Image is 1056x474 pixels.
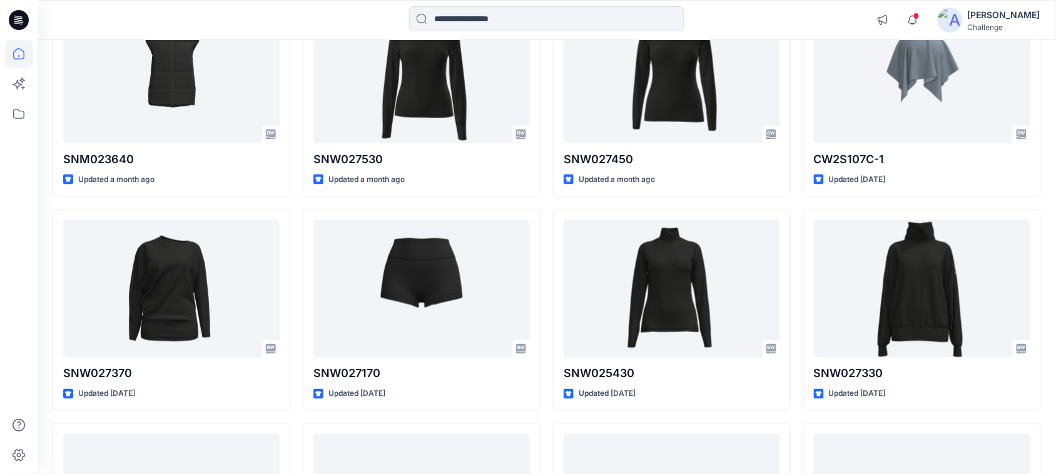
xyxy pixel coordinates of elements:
div: Challenge [968,23,1040,32]
a: SNW027450 [564,6,780,143]
p: Updated [DATE] [579,388,636,401]
a: SNW025430 [564,220,780,358]
p: SNM023640 [63,151,280,168]
img: avatar [938,8,963,33]
p: SNW025430 [564,365,780,383]
a: SNW027170 [313,220,530,358]
p: Updated [DATE] [829,388,886,401]
a: SNW027370 [63,220,280,358]
p: Updated a month ago [328,173,405,186]
a: SNM023640 [63,6,280,143]
p: SNW027170 [313,365,530,383]
p: Updated [DATE] [829,173,886,186]
a: SNW027530 [313,6,530,143]
div: [PERSON_NAME] [968,8,1040,23]
p: Updated [DATE] [78,388,135,401]
p: Updated [DATE] [328,388,385,401]
p: CW2S107C-1 [814,151,1030,168]
p: SNW027330 [814,365,1030,383]
a: CW2S107C-1 [814,6,1030,143]
p: SNW027530 [313,151,530,168]
a: SNW027330 [814,220,1030,358]
p: Updated a month ago [78,173,155,186]
p: SNW027450 [564,151,780,168]
p: SNW027370 [63,365,280,383]
p: Updated a month ago [579,173,655,186]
